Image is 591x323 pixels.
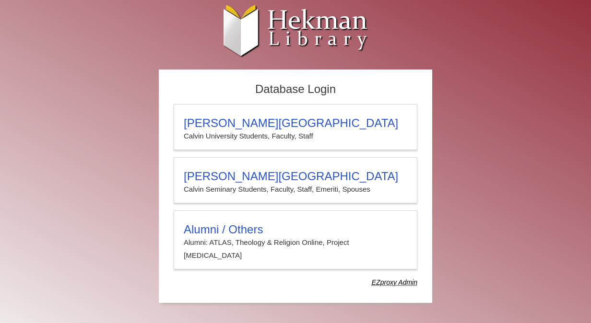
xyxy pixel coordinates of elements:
[184,183,407,196] p: Calvin Seminary Students, Faculty, Staff, Emeriti, Spouses
[184,116,407,130] h3: [PERSON_NAME][GEOGRAPHIC_DATA]
[184,130,407,142] p: Calvin University Students, Faculty, Staff
[169,80,422,99] h2: Database Login
[174,104,417,150] a: [PERSON_NAME][GEOGRAPHIC_DATA]Calvin University Students, Faculty, Staff
[372,278,417,286] dfn: Use Alumni login
[184,236,407,262] p: Alumni: ATLAS, Theology & Religion Online, Project [MEDICAL_DATA]
[184,223,407,262] summary: Alumni / OthersAlumni: ATLAS, Theology & Religion Online, Project [MEDICAL_DATA]
[174,157,417,203] a: [PERSON_NAME][GEOGRAPHIC_DATA]Calvin Seminary Students, Faculty, Staff, Emeriti, Spouses
[184,223,407,236] h3: Alumni / Others
[184,170,407,183] h3: [PERSON_NAME][GEOGRAPHIC_DATA]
